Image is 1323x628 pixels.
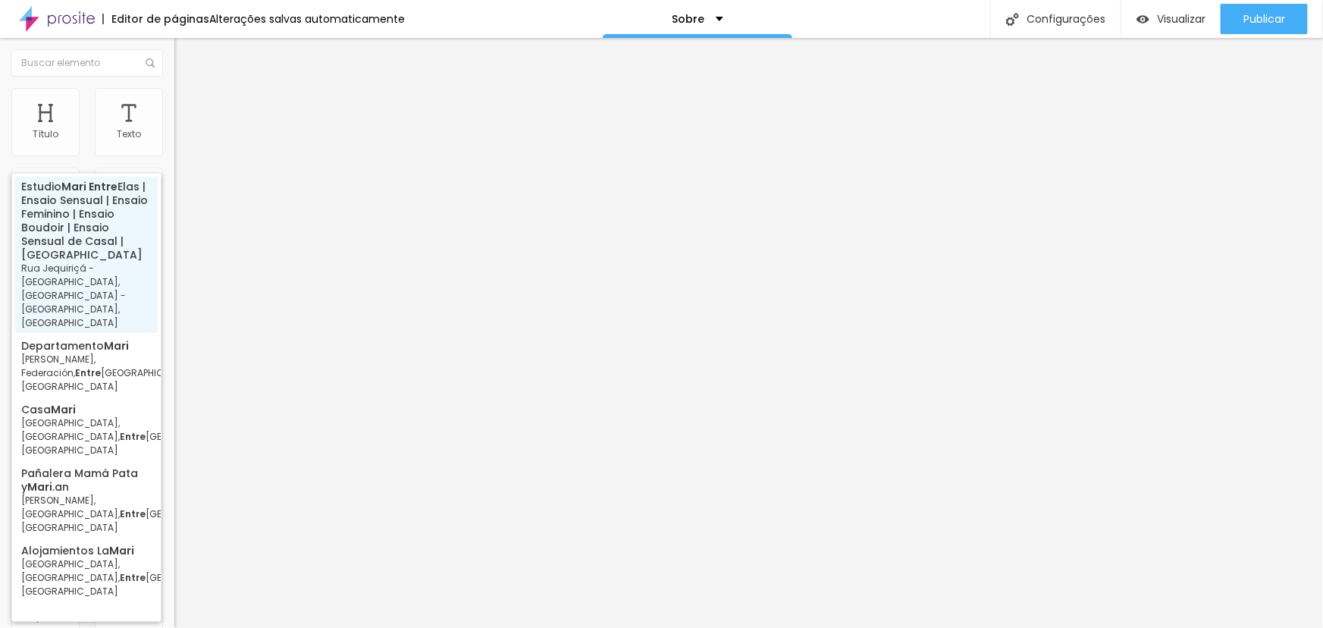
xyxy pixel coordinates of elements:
span: Visualizar [1157,13,1205,25]
div: Editor de páginas [102,14,209,24]
span: Entre [120,571,146,584]
img: view-1.svg [1136,13,1149,26]
button: Publicar [1221,4,1308,34]
div: Perguntas frequentes [15,601,75,623]
img: Icone [1006,13,1019,26]
p: Sobre [672,14,704,24]
span: [GEOGRAPHIC_DATA], [GEOGRAPHIC_DATA], [GEOGRAPHIC_DATA], [GEOGRAPHIC_DATA] [21,557,152,598]
span: Publicar [1243,13,1285,25]
iframe: Editor [174,38,1323,628]
div: Alterações salvas automaticamente [209,14,405,24]
div: Texto [117,129,141,140]
img: Icone [146,58,155,68]
div: Título [33,129,58,140]
input: Buscar elemento [11,49,163,77]
button: Visualizar [1121,4,1221,34]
